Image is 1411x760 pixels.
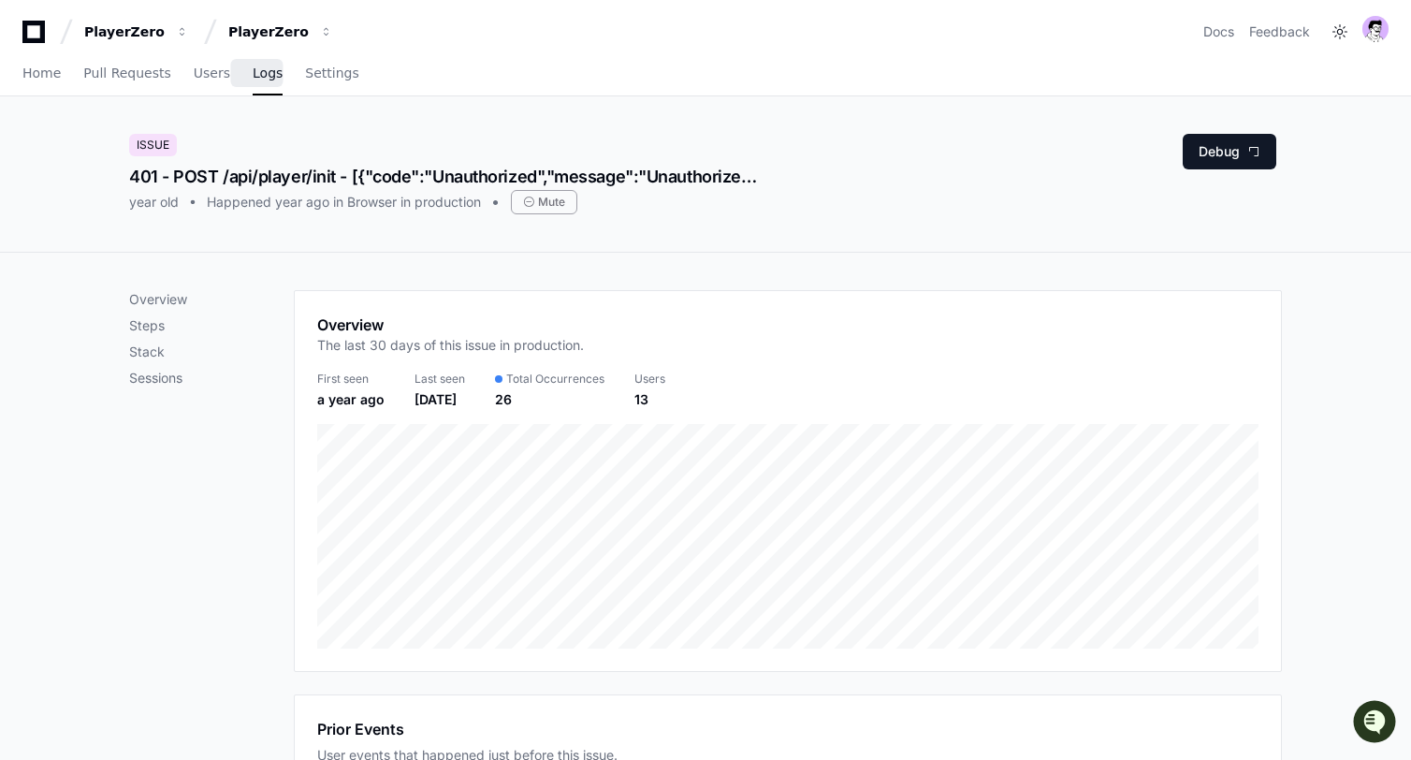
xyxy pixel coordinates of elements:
[1249,22,1310,41] button: Feedback
[634,390,665,409] div: 13
[317,314,584,336] h1: Overview
[506,372,604,387] span: Total Occurrences
[129,134,177,156] div: Issue
[207,193,481,212] div: Happened year ago in Browser in production
[305,67,358,79] span: Settings
[194,52,230,95] a: Users
[64,158,237,173] div: We're available if you need us!
[186,197,226,211] span: Pylon
[221,15,341,49] button: PlayerZero
[83,67,170,79] span: Pull Requests
[318,145,341,168] button: Start new chat
[1351,698,1402,749] iframe: Open customer support
[1362,16,1389,42] img: avatar
[84,22,165,41] div: PlayerZero
[19,19,56,56] img: PlayerZero
[129,193,179,212] div: year old
[194,67,230,79] span: Users
[317,390,385,409] div: a year ago
[1183,134,1276,169] button: Debug
[228,22,309,41] div: PlayerZero
[22,67,61,79] span: Home
[19,139,52,173] img: 1756235613930-3d25f9e4-fa56-45dd-b3ad-e072dfbd1548
[129,369,294,387] p: Sessions
[19,75,341,105] div: Welcome
[129,316,294,335] p: Steps
[132,196,226,211] a: Powered byPylon
[317,314,1258,366] app-pz-page-link-header: Overview
[253,52,283,95] a: Logs
[129,290,294,309] p: Overview
[22,52,61,95] a: Home
[305,52,358,95] a: Settings
[129,343,294,361] p: Stack
[317,718,404,740] h1: Prior Events
[495,390,604,409] div: 26
[1203,22,1234,41] a: Docs
[415,390,465,409] div: [DATE]
[317,336,584,355] p: The last 30 days of this issue in production.
[317,372,385,387] div: First seen
[83,52,170,95] a: Pull Requests
[129,164,758,190] div: 401 - POST /api/player/init - [{"code":"Unauthorized","message":"Unauthorized for [Authenticated]"}]
[511,190,577,214] div: Mute
[634,372,665,387] div: Users
[415,372,465,387] div: Last seen
[253,67,283,79] span: Logs
[77,15,196,49] button: PlayerZero
[64,139,307,158] div: Start new chat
